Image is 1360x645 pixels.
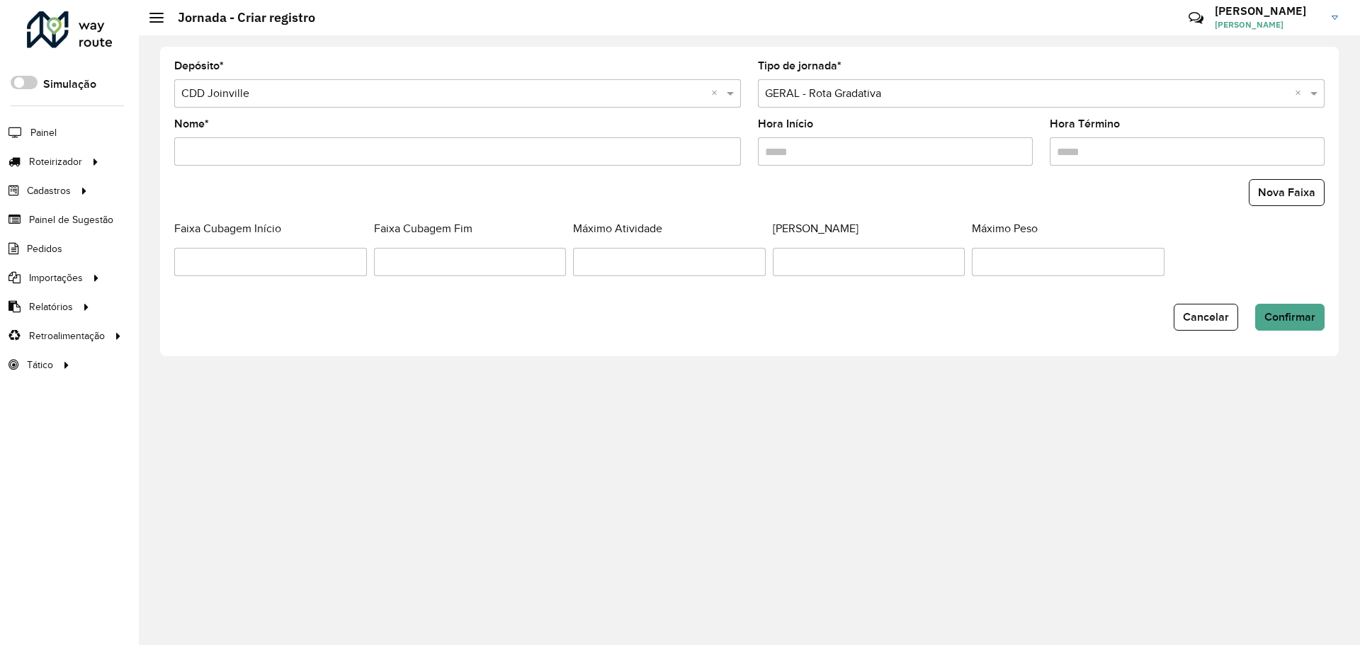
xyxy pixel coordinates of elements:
span: Máximo Peso [972,222,1038,234]
span: Roteirizador [29,154,82,169]
span: Confirmar [1264,311,1315,323]
label: Nome [174,115,209,132]
label: Tipo de jornada [758,57,841,74]
span: Pedidos [27,241,62,256]
span: Painel [30,125,57,140]
datatable-header-cell: Faixa Cubagem Fim [374,219,574,238]
datatable-header-cell: Máximo Atividade [573,219,773,238]
label: Hora Início [758,115,813,132]
span: Painel de Sugestão [29,212,113,227]
label: Simulação [43,76,96,93]
span: Clear all [1295,85,1307,102]
span: Máximo Atividade [573,222,662,234]
span: Faixa Cubagem Início [174,222,281,234]
span: Clear all [711,85,723,102]
span: Retroalimentação [29,329,105,343]
span: Cancelar [1183,311,1229,323]
span: [PERSON_NAME] [1215,18,1321,31]
datatable-header-cell: Máximo Peso [972,219,1172,238]
a: Contato Rápido [1181,3,1211,33]
span: Faixa Cubagem Fim [374,222,472,234]
h3: [PERSON_NAME] [1215,4,1321,18]
span: Cadastros [27,183,71,198]
span: Importações [29,270,83,285]
span: Relatórios [29,299,73,314]
h2: Jornada - Criar registro [164,10,315,25]
label: Hora Término [1050,115,1120,132]
label: Depósito [174,57,224,74]
span: Tático [27,358,53,372]
button: Cancelar [1174,304,1238,331]
datatable-header-cell: Faixa Cubagem Início [174,219,374,238]
button: Confirmar [1255,304,1325,331]
button: Nova Faixa [1249,179,1325,206]
span: [PERSON_NAME] [773,222,858,234]
datatable-header-cell: Máximo Cubagem [773,219,973,238]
